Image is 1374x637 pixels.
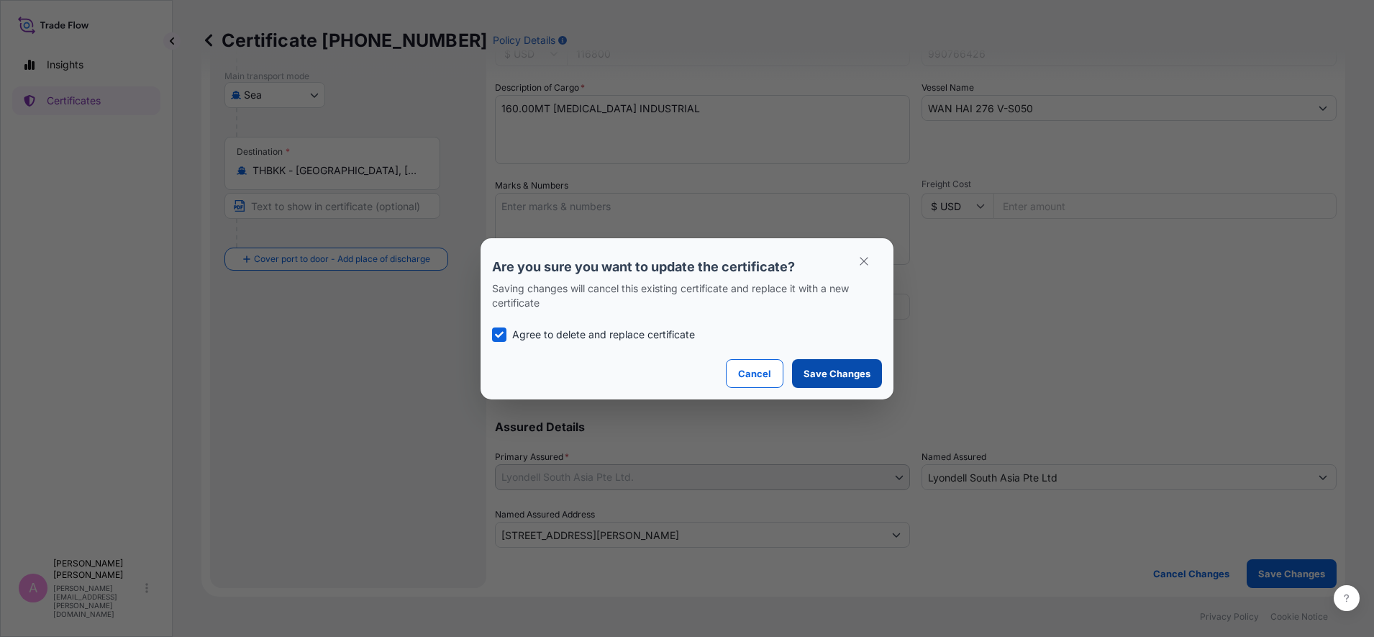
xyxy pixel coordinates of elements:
button: Save Changes [792,359,882,388]
button: Cancel [726,359,783,388]
p: Save Changes [804,366,870,381]
p: Are you sure you want to update the certificate? [492,258,882,276]
p: Saving changes will cancel this existing certificate and replace it with a new certificate [492,281,882,310]
p: Cancel [738,366,771,381]
p: Agree to delete and replace certificate [512,327,695,342]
